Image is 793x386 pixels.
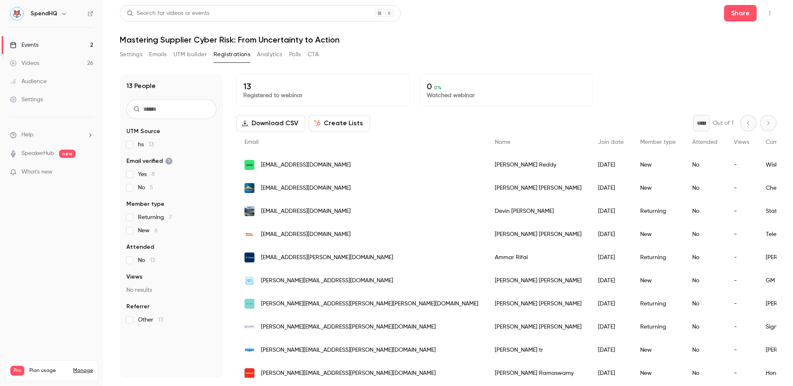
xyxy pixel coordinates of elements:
div: Videos [10,59,39,67]
span: Attended [126,243,154,251]
div: - [726,153,757,176]
div: Returning [632,200,684,223]
div: Ammar Rifai [487,246,590,269]
span: Email verified [126,157,173,165]
button: Download CSV [236,115,305,131]
div: - [726,338,757,362]
span: Views [734,139,749,145]
button: Analytics [257,48,283,61]
div: [PERSON_NAME] [PERSON_NAME] [487,223,590,246]
img: tiffany.com [245,299,254,309]
div: New [632,223,684,246]
span: 5 [150,185,153,191]
button: Settings [120,48,142,61]
a: SpeakerHub [21,149,54,158]
button: Registrations [214,48,250,61]
div: New [632,153,684,176]
span: 13 [150,257,155,263]
div: Returning [632,315,684,338]
img: televisaunivision.com [245,229,254,239]
div: [PERSON_NAME] [PERSON_NAME] [487,176,590,200]
span: [PERSON_NAME][EMAIL_ADDRESS][PERSON_NAME][DOMAIN_NAME] [261,323,436,331]
span: Join date [598,139,624,145]
div: [DATE] [590,153,632,176]
p: 13 [243,81,403,91]
span: UTM Source [126,127,160,136]
span: Views [126,273,142,281]
p: No results [126,286,216,294]
div: [DATE] [590,246,632,269]
span: New [138,226,158,235]
span: No [138,183,153,192]
span: 0 % [434,85,442,91]
h1: Mastering Supplier Cyber Risk: From Uncertainty to Action [120,35,776,45]
h1: 13 People [126,81,156,91]
span: hs [138,141,154,149]
div: - [726,315,757,338]
span: [EMAIL_ADDRESS][DOMAIN_NAME] [261,184,351,193]
img: osborn.com [245,345,254,355]
img: chenega.com [245,183,254,193]
span: new [59,150,76,158]
button: UTM builder [173,48,207,61]
span: Referrer [126,303,150,311]
div: [PERSON_NAME] [PERSON_NAME] [487,315,590,338]
div: [PERSON_NAME] tr [487,338,590,362]
span: 13 [149,142,154,148]
img: wish.com [245,160,254,170]
div: [DATE] [590,176,632,200]
div: - [726,246,757,269]
span: Yes [138,170,155,179]
div: [PERSON_NAME] Ramaswamy [487,362,590,385]
div: - [726,200,757,223]
span: Help [21,131,33,139]
div: New [632,362,684,385]
button: Share [724,5,757,21]
button: Create Lists [309,115,370,131]
span: Plan usage [29,367,68,374]
span: [EMAIL_ADDRESS][DOMAIN_NAME] [261,207,351,216]
div: New [632,269,684,292]
span: 8 [152,172,155,177]
div: [DATE] [590,315,632,338]
div: [PERSON_NAME] Reddy [487,153,590,176]
div: No [684,200,726,223]
span: 13 [158,317,163,323]
span: [PERSON_NAME][EMAIL_ADDRESS][PERSON_NAME][PERSON_NAME][DOMAIN_NAME] [261,300,478,308]
img: crowe.com [245,253,254,262]
img: honeywell.com [245,368,254,378]
img: wyo.gov [245,206,254,216]
div: No [684,176,726,200]
iframe: Noticeable Trigger [83,169,93,176]
div: [PERSON_NAME] [PERSON_NAME] [487,269,590,292]
div: - [726,292,757,315]
section: facet-groups [126,127,216,324]
div: No [684,362,726,385]
p: Watched webinar [427,91,586,100]
div: [DATE] [590,338,632,362]
div: Search for videos or events [127,9,209,18]
div: [DATE] [590,292,632,315]
span: [PERSON_NAME][EMAIL_ADDRESS][PERSON_NAME][DOMAIN_NAME] [261,346,436,355]
div: No [684,315,726,338]
div: Audience [10,77,47,86]
span: Member type [126,200,164,208]
div: - [726,223,757,246]
button: Emails [149,48,166,61]
span: Attended [692,139,717,145]
div: [DATE] [590,223,632,246]
span: 7 [169,214,172,220]
div: [DATE] [590,269,632,292]
span: Email [245,139,259,145]
span: [EMAIL_ADDRESS][PERSON_NAME][DOMAIN_NAME] [261,253,393,262]
div: - [726,362,757,385]
div: [DATE] [590,362,632,385]
div: Events [10,41,38,49]
p: 0 [427,81,586,91]
h6: SpendHQ [31,10,57,18]
span: No [138,256,155,264]
div: No [684,338,726,362]
p: Out of 1 [713,119,734,127]
button: Polls [289,48,301,61]
img: SpendHQ [10,7,24,20]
